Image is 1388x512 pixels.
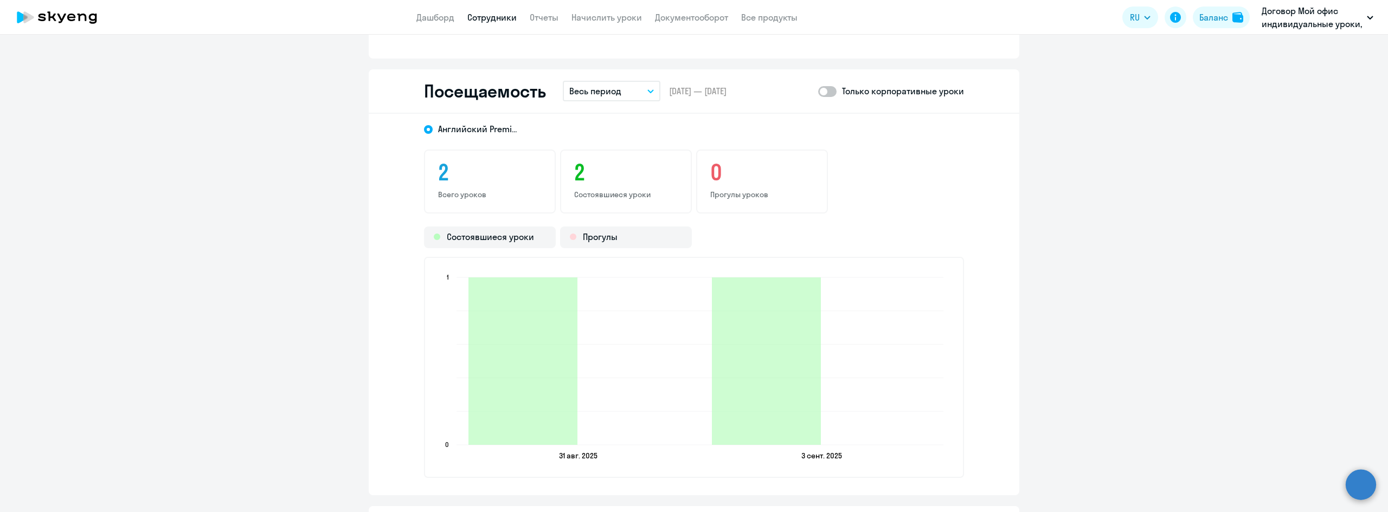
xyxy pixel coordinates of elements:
[710,159,814,185] h3: 0
[560,226,692,248] div: Прогулы
[563,81,660,101] button: Весь период
[710,190,814,199] p: Прогулы уроков
[1262,4,1363,30] p: Договор Мой офис индивидуальные уроки, НОВЫЕ ОБЛАЧНЫЕ ТЕХНОЛОГИИ, ООО
[569,85,621,98] p: Весь период
[571,12,642,23] a: Начислить уроки
[1122,7,1158,28] button: RU
[1256,4,1379,30] button: Договор Мой офис индивидуальные уроки, НОВЫЕ ОБЛАЧНЫЕ ТЕХНОЛОГИИ, ООО
[467,12,517,23] a: Сотрудники
[438,159,542,185] h3: 2
[842,85,964,98] p: Только корпоративные уроки
[424,80,545,102] h2: Посещаемость
[712,277,821,445] path: 2025-09-02T21:00:00.000Z Состоявшиеся уроки 1
[424,226,556,248] div: Состоявшиеся уроки
[438,123,519,135] span: Английский Premium
[530,12,558,23] a: Отчеты
[438,190,542,199] p: Всего уроков
[574,190,678,199] p: Состоявшиеся уроки
[1130,11,1140,24] span: RU
[559,451,597,461] text: 31 авг. 2025
[468,277,577,445] path: 2025-08-30T21:00:00.000Z Состоявшиеся уроки 1
[447,273,449,281] text: 1
[1199,11,1228,24] div: Баланс
[801,451,842,461] text: 3 сент. 2025
[1232,12,1243,23] img: balance
[574,159,678,185] h3: 2
[445,440,449,449] text: 0
[669,85,727,97] span: [DATE] — [DATE]
[1193,7,1250,28] button: Балансbalance
[416,12,454,23] a: Дашборд
[655,12,728,23] a: Документооборот
[741,12,798,23] a: Все продукты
